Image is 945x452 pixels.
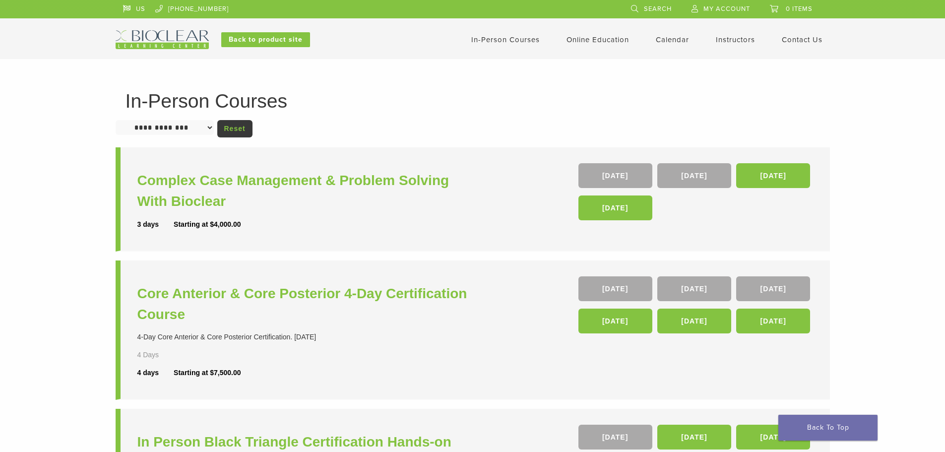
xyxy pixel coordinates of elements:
a: Back To Top [778,415,878,441]
h1: In-Person Courses [126,91,820,111]
a: Reset [217,120,252,137]
div: 3 days [137,219,174,230]
a: [DATE] [657,163,731,188]
a: [DATE] [578,276,652,301]
img: Bioclear [116,30,209,49]
a: [DATE] [657,309,731,333]
a: [DATE] [657,425,731,450]
div: Starting at $4,000.00 [174,219,241,230]
a: Complex Case Management & Problem Solving With Bioclear [137,170,475,212]
div: 4 days [137,368,174,378]
a: [DATE] [578,195,652,220]
a: Back to product site [221,32,310,47]
div: 4-Day Core Anterior & Core Posterior Certification. [DATE] [137,332,475,342]
a: Calendar [656,35,689,44]
a: [DATE] [578,163,652,188]
a: In-Person Courses [471,35,540,44]
a: [DATE] [578,425,652,450]
a: [DATE] [736,163,810,188]
a: [DATE] [657,276,731,301]
a: [DATE] [578,309,652,333]
a: Online Education [567,35,629,44]
a: [DATE] [736,309,810,333]
div: , , , [578,163,813,225]
a: [DATE] [736,425,810,450]
a: [DATE] [736,276,810,301]
span: 0 items [786,5,813,13]
div: 4 Days [137,350,188,360]
a: Core Anterior & Core Posterior 4-Day Certification Course [137,283,475,325]
a: Contact Us [782,35,822,44]
div: Starting at $7,500.00 [174,368,241,378]
span: My Account [703,5,750,13]
span: Search [644,5,672,13]
a: Instructors [716,35,755,44]
div: , , , , , [578,276,813,338]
